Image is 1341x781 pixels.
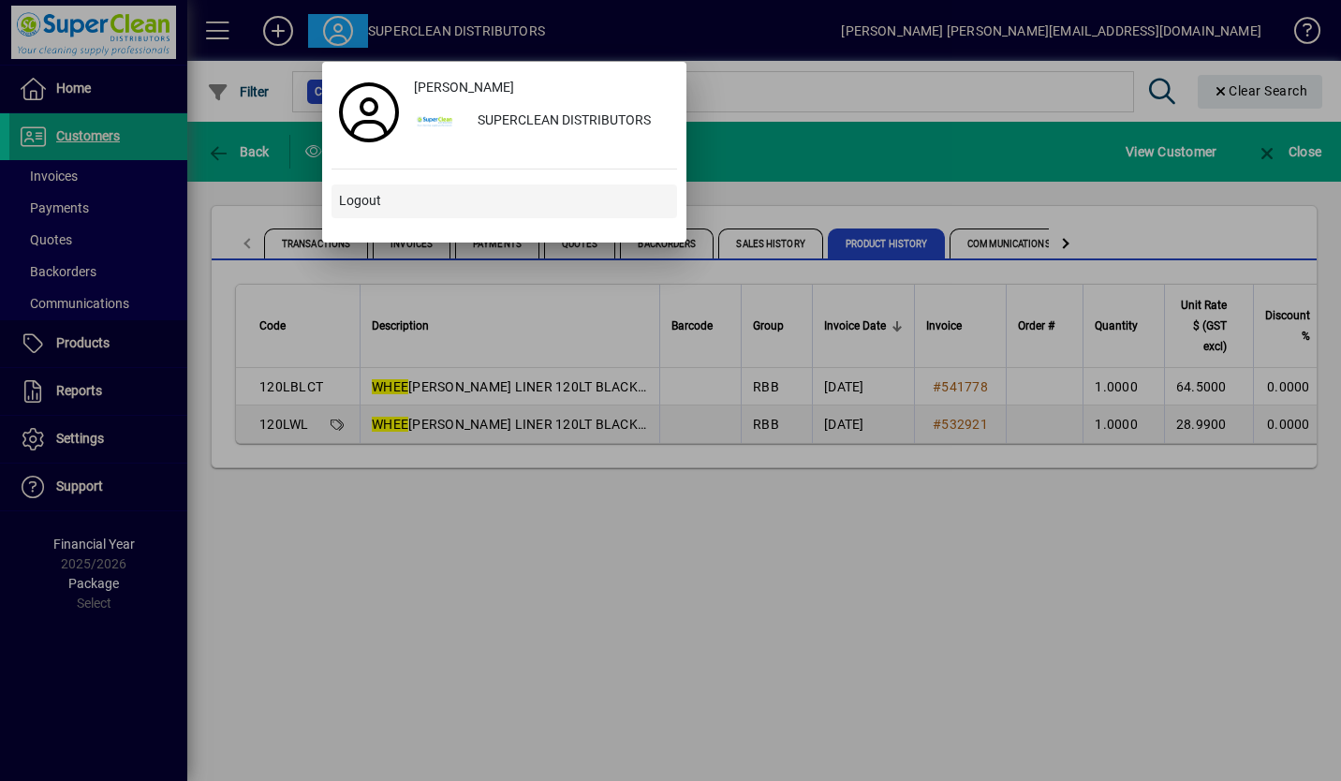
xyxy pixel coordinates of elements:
[414,78,514,97] span: [PERSON_NAME]
[332,184,677,218] button: Logout
[463,105,677,139] div: SUPERCLEAN DISTRIBUTORS
[406,105,677,139] button: SUPERCLEAN DISTRIBUTORS
[406,71,677,105] a: [PERSON_NAME]
[332,96,406,129] a: Profile
[339,191,381,211] span: Logout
